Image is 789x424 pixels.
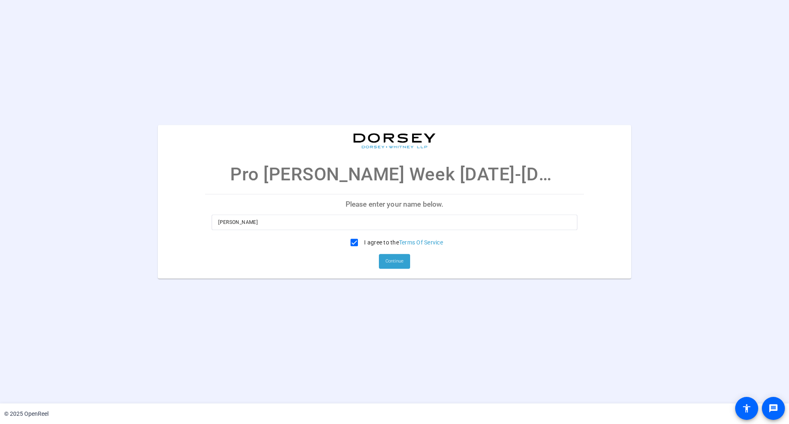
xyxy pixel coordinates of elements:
[4,410,48,418] div: © 2025 OpenReel
[230,161,559,188] p: Pro [PERSON_NAME] Week [DATE]-[DATE]
[399,239,443,246] a: Terms Of Service
[385,255,404,267] span: Continue
[768,403,778,413] mat-icon: message
[218,217,571,227] input: Enter your name
[362,238,443,247] label: I agree to the
[205,194,584,214] p: Please enter your name below.
[353,133,436,148] img: company-logo
[742,403,752,413] mat-icon: accessibility
[379,254,410,269] button: Continue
